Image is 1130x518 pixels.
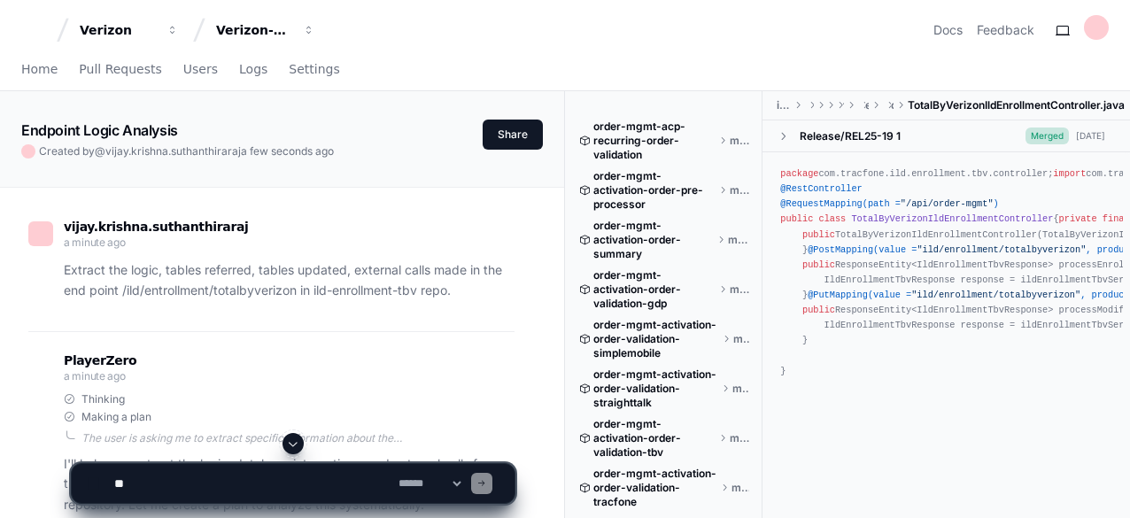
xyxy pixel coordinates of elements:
span: @RequestMapping(path = ) [780,198,998,209]
p: Extract the logic, tables referred, tables updated, external calls made in the end point /ild/ent... [64,260,515,301]
button: Verizon [73,14,186,46]
span: final [1103,213,1130,224]
a: Settings [289,50,339,90]
span: order-mgmt-activation-order-validation-tbv [593,417,716,460]
a: Users [183,50,218,90]
span: Users [183,64,218,74]
div: Release/REL25-19 1 [800,129,901,143]
a: Logs [239,50,267,90]
span: Pull Requests [79,64,161,74]
a: Pull Requests [79,50,161,90]
span: Making a plan [81,410,151,424]
span: master [730,431,749,445]
span: master [730,134,749,148]
span: a minute ago [64,369,125,383]
span: "/api/order-mgmt" [901,198,994,209]
div: Verizon-Clarify-Order-Management [216,21,292,39]
button: Feedback [977,21,1034,39]
span: a few seconds ago [241,144,334,158]
span: public [802,305,835,315]
span: Logs [239,64,267,74]
div: Verizon [80,21,156,39]
span: TotalByVerizonIldEnrollmentController [851,213,1053,224]
span: ild-enrollment-tbv [777,98,791,112]
span: import [1053,168,1086,179]
span: order-mgmt-activation-order-validation-gdp [593,268,716,311]
div: The user is asking me to extract specific information about the `/ild/entrollment/totalbyverizon`... [81,431,515,445]
span: a minute ago [64,236,125,249]
span: order-mgmt-activation-order-validation-straighttalk [593,367,718,410]
span: PlayerZero [64,355,136,366]
span: TotalByVerizonIldEnrollmentController.java [908,98,1125,112]
a: Docs [933,21,963,39]
span: master [730,282,749,297]
span: order-mgmt-activation-order-validation-simplemobile [593,318,719,360]
span: master [733,332,750,346]
span: Home [21,64,58,74]
span: master [732,382,749,396]
a: Home [21,50,58,90]
app-text-character-animate: Endpoint Logic Analysis [21,121,178,139]
div: com.tracfone.ild.enrollment.tbv.controller; com.tracfone.ild.enrollment.tbv.model.IldEnrollmentTb... [780,166,1112,379]
span: Thinking [81,392,125,406]
span: vijay.krishna.suthanthiraraj [105,144,241,158]
span: Settings [289,64,339,74]
span: public [780,213,813,224]
span: private [1059,213,1097,224]
span: @ [95,144,105,158]
span: Created by [39,144,334,158]
span: tracfone [843,98,844,112]
button: Verizon-Clarify-Order-Management [209,14,322,46]
span: public [802,229,835,240]
span: master [728,233,749,247]
span: public [802,259,835,270]
button: Share [483,120,543,150]
span: order-mgmt-activation-order-pre-processor [593,169,716,212]
span: package [780,168,818,179]
span: @RestController [780,183,862,194]
span: "ild/enrollment/totalbyverizon" [911,290,1080,300]
span: order-mgmt-activation-order-summary [593,219,714,261]
span: Merged [1026,128,1069,144]
span: controller [891,98,894,112]
span: vijay.krishna.suthanthiraraj [64,220,248,234]
span: enrollment [865,98,869,112]
div: [DATE] [1076,129,1105,143]
span: "ild/enrollment/totalbyverizon" [917,244,1086,255]
span: class [818,213,846,224]
span: order-mgmt-acp-recurring-order-validation [593,120,716,162]
span: master [730,183,749,197]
